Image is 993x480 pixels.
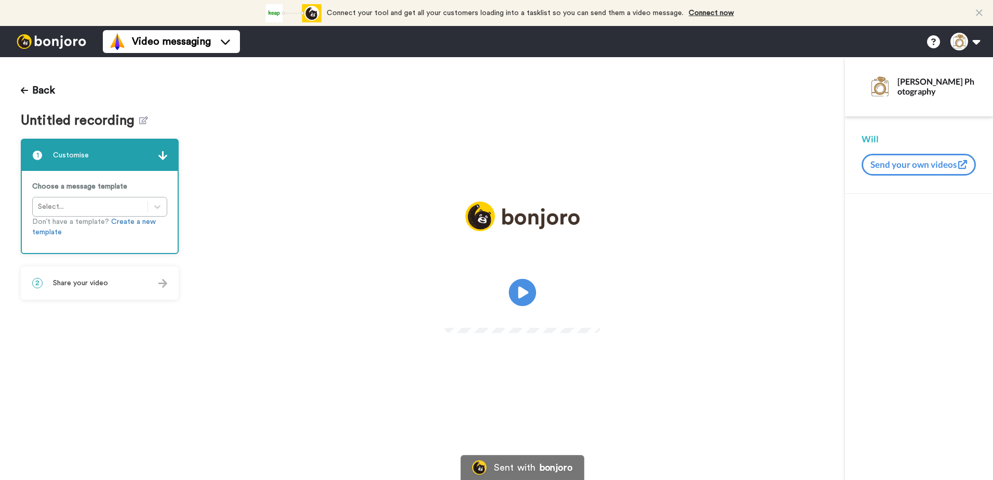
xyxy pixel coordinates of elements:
img: bj-logo-header-white.svg [12,34,90,49]
span: Share your video [53,278,108,288]
img: arrow.svg [158,279,167,288]
a: Bonjoro LogoSent withbonjoro [461,455,584,480]
a: Connect now [689,9,734,17]
div: 2Share your video [21,266,179,300]
div: Will [862,133,976,145]
p: Don’t have a template? [32,217,167,237]
img: logo_full.png [465,202,580,231]
img: vm-color.svg [109,33,126,50]
img: Profile Image [867,74,892,99]
div: animation [264,4,321,22]
div: bonjoro [540,463,573,472]
span: 2 [32,278,43,288]
span: 1 [32,150,43,161]
span: Untitled recording [21,113,139,128]
button: Send your own videos [862,154,976,176]
span: Customise [53,150,89,161]
span: Connect your tool and get all your customers loading into a tasklist so you can send them a video... [327,9,683,17]
img: Bonjoro Logo [472,460,487,475]
div: [PERSON_NAME] Photography [897,76,976,96]
img: arrow.svg [158,151,167,160]
p: Choose a message template [32,181,167,192]
img: Full screen [581,308,591,318]
a: Create a new template [32,218,156,236]
span: Video messaging [132,34,211,49]
div: Sent with [494,463,535,472]
button: Back [21,78,55,103]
